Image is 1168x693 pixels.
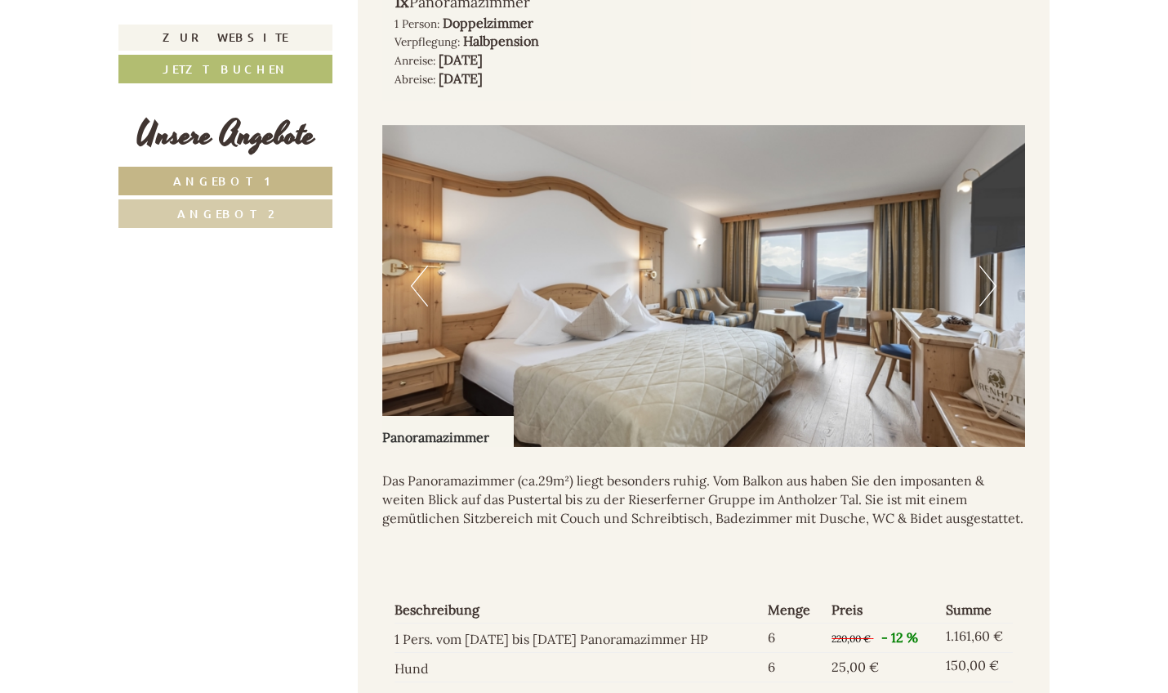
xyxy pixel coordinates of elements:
button: Next [979,266,996,306]
td: 6 [761,653,825,682]
span: 25,00 € [831,659,879,675]
td: 150,00 € [939,653,1013,682]
b: Doppelzimmer [443,15,533,31]
small: 1 Person: [395,16,439,31]
th: Summe [939,597,1013,623]
p: Das Panoramazimmer (ca.29m²) liegt besonders ruhig. Vom Balkon aus haben Sie den imposanten & wei... [382,472,1026,528]
td: Hund [395,653,762,682]
td: 6 [761,624,825,653]
span: Angebot 1 [173,173,279,189]
small: Anreise: [395,53,435,68]
span: 220,00 € [831,633,871,645]
td: 1.161,60 € [939,624,1013,653]
img: image [382,125,1026,447]
b: Halbpension [463,33,539,49]
td: 1 Pers. vom [DATE] bis [DATE] Panoramazimmer HP [395,624,762,653]
b: [DATE] [439,51,483,68]
small: Verpflegung: [395,34,460,49]
a: Zur Website [118,25,332,51]
a: Jetzt buchen [118,55,332,83]
div: Unsere Angebote [118,112,332,159]
b: [DATE] [439,70,483,87]
div: Panoramazimmer [382,416,514,447]
small: Abreise: [395,72,435,87]
th: Preis [825,597,939,623]
th: Menge [761,597,825,623]
button: Previous [411,266,428,306]
span: Angebot 2 [177,206,274,221]
span: - 12 % [881,629,918,646]
th: Beschreibung [395,597,762,623]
